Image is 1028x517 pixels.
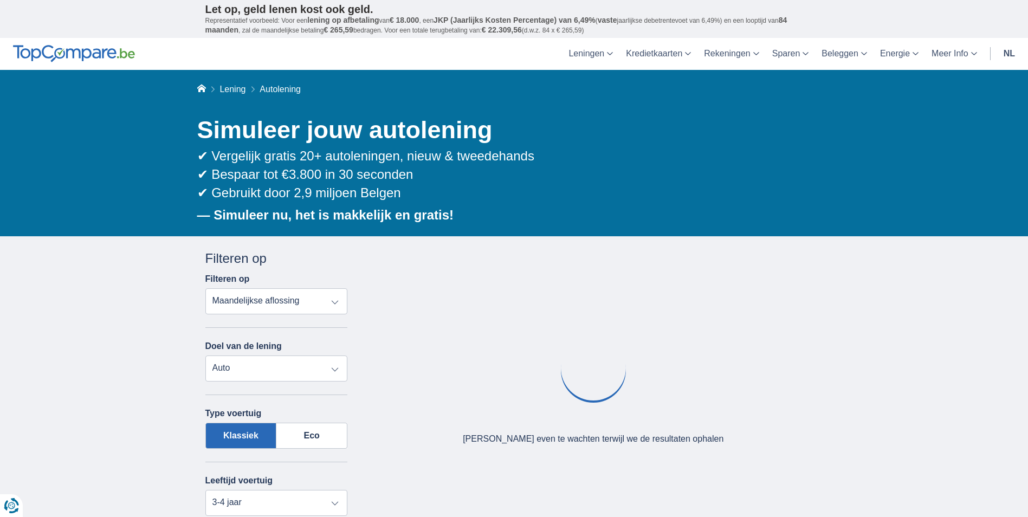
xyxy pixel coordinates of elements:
div: [PERSON_NAME] even te wachten terwijl we de resultaten ophalen [463,433,723,445]
span: 84 maanden [205,16,787,34]
b: — Simuleer nu, het is makkelijk en gratis! [197,208,454,222]
label: Klassiek [205,423,277,449]
a: Sparen [766,38,816,70]
a: Kredietkaarten [619,38,697,70]
span: JKP (Jaarlijks Kosten Percentage) van 6,49% [434,16,596,24]
a: Lening [219,85,245,94]
span: vaste [598,16,617,24]
label: Filteren op [205,274,250,284]
label: Leeftijd voertuig [205,476,273,486]
a: Home [197,85,206,94]
a: Rekeningen [697,38,765,70]
a: Meer Info [925,38,984,70]
div: Filteren op [205,249,348,268]
img: TopCompare [13,45,135,62]
div: ✔ Vergelijk gratis 20+ autoleningen, nieuw & tweedehands ✔ Bespaar tot €3.800 in 30 seconden ✔ Ge... [197,147,823,203]
p: Representatief voorbeeld: Voor een van , een ( jaarlijkse debetrentevoet van 6,49%) en een loopti... [205,16,823,35]
label: Doel van de lening [205,341,282,351]
a: Beleggen [815,38,874,70]
p: Let op, geld lenen kost ook geld. [205,3,823,16]
label: Type voertuig [205,409,262,418]
span: € 18.000 [390,16,419,24]
a: Energie [874,38,925,70]
span: € 265,59 [324,25,353,34]
h1: Simuleer jouw autolening [197,113,823,147]
a: Leningen [562,38,619,70]
span: Autolening [260,85,301,94]
span: lening op afbetaling [307,16,379,24]
span: € 22.309,56 [482,25,522,34]
a: nl [997,38,1021,70]
label: Eco [276,423,347,449]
